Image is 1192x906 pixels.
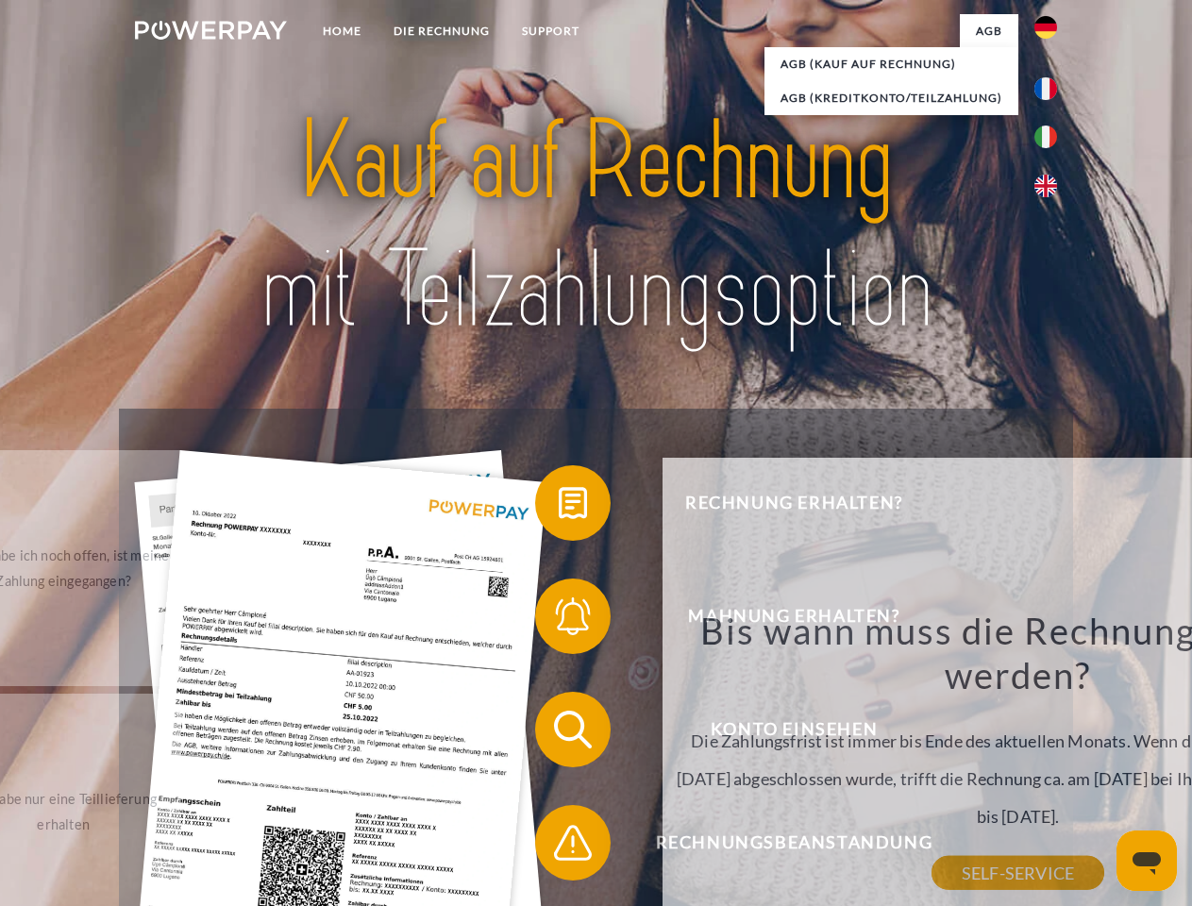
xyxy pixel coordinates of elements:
[1034,77,1057,100] img: fr
[549,819,596,866] img: qb_warning.svg
[1034,175,1057,197] img: en
[535,805,1026,881] button: Rechnungsbeanstandung
[1034,16,1057,39] img: de
[764,81,1018,115] a: AGB (Kreditkonto/Teilzahlung)
[180,91,1012,361] img: title-powerpay_de.svg
[1034,126,1057,148] img: it
[764,47,1018,81] a: AGB (Kauf auf Rechnung)
[932,856,1104,890] a: SELF-SERVICE
[549,706,596,753] img: qb_search.svg
[1116,830,1177,891] iframe: Schaltfläche zum Öffnen des Messaging-Fensters
[378,14,506,48] a: DIE RECHNUNG
[506,14,596,48] a: SUPPORT
[535,692,1026,767] button: Konto einsehen
[307,14,378,48] a: Home
[135,21,287,40] img: logo-powerpay-white.svg
[960,14,1018,48] a: agb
